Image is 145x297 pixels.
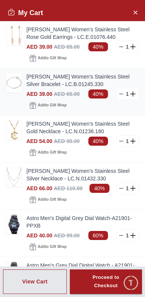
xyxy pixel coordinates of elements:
span: AED 39.00 [26,44,52,50]
p: 1 [124,43,130,51]
p: 1 [124,185,130,192]
span: AED 90.00 [54,138,79,144]
a: [PERSON_NAME] Women's Stainless Steel Gold Necklace - LC.N.01236.180 [26,120,139,135]
a: Astro Men's Grey Dial Digital Watch - A21901-PPHB [26,262,139,277]
img: ... [6,120,22,140]
span: AED 99.00 [54,232,79,239]
span: AED 54.00 [26,138,52,144]
span: AED 110.00 [54,185,82,191]
div: View Cart [22,278,48,285]
img: ... [6,26,22,45]
button: Addto Gift Wrap [26,242,69,252]
span: AED 65.00 [54,91,79,97]
span: AED 65.00 [54,44,79,50]
div: Proceed to Checkout [83,273,128,291]
span: 60% [88,231,108,240]
img: ... [6,262,22,281]
img: ... [6,215,22,234]
span: Add to Gift Wrap [38,196,66,203]
p: 1 [124,232,130,239]
button: Addto Gift Wrap [26,53,69,63]
button: Proceed to Checkout [70,269,142,294]
p: 1 [124,137,130,145]
a: [PERSON_NAME] Women's Stainless Steel Silver Necklace - LC.N.01432.330 [26,167,139,182]
a: [PERSON_NAME] Women's Stainless Steel Rose Gold Earrings - LC.E.01076.440 [26,26,139,41]
a: Astro Men's Digital Grey Dial Watch-A21901-PPXB [26,214,139,229]
span: AED 39.00 [26,91,52,97]
div: Chat Widget [123,275,139,291]
span: Add to Gift Wrap [38,243,66,251]
span: Add to Gift Wrap [38,102,66,109]
button: Close Account [129,6,141,18]
span: 40% [88,42,108,51]
img: ... [6,168,22,187]
span: Add to Gift Wrap [38,149,66,156]
span: 40% [88,89,108,98]
button: Addto Gift Wrap [26,194,69,205]
span: Add to Gift Wrap [38,54,66,62]
button: Addto Gift Wrap [26,100,69,111]
a: [PERSON_NAME] Women's Stainless Steel Silver Bracelet - LC.B.01245.330 [26,73,139,88]
h2: My Cart [8,8,43,18]
button: View Cart [3,269,67,294]
p: 1 [124,90,130,98]
button: Addto Gift Wrap [26,147,69,158]
span: AED 40.00 [26,232,52,239]
span: 40% [88,137,108,146]
span: 40% [89,184,109,193]
span: AED 66.00 [26,185,52,191]
img: ... [6,73,22,92]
